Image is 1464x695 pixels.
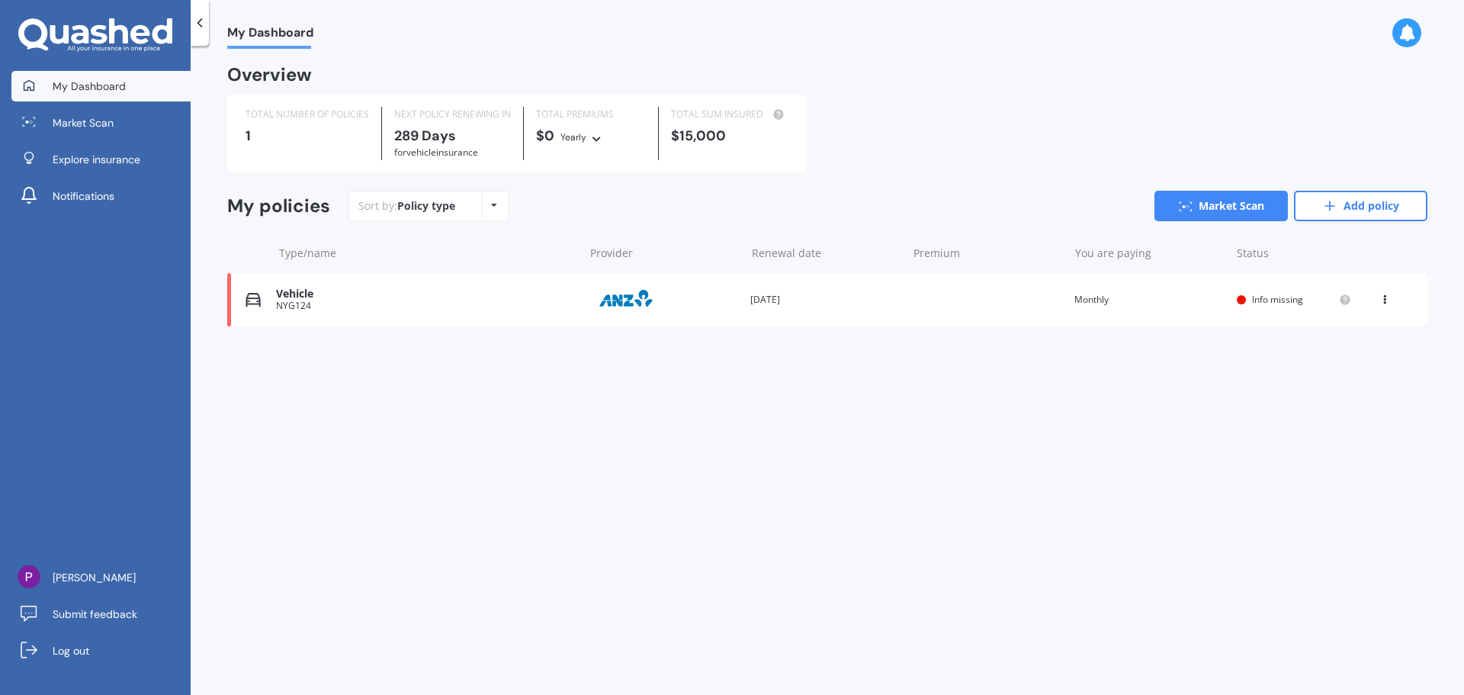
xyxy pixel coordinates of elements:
div: Premium [913,246,1063,261]
div: My policies [227,195,330,217]
div: NEXT POLICY RENEWING IN [394,107,511,122]
div: Policy type [397,198,455,214]
a: Market Scan [1154,191,1288,221]
div: Monthly [1074,292,1225,307]
a: Explore insurance [11,144,191,175]
span: Info missing [1252,293,1303,306]
div: Vehicle [276,288,576,301]
div: Overview [227,67,312,82]
div: Provider [590,246,740,261]
div: $15,000 [671,128,788,143]
div: TOTAL PREMIUMS [536,107,646,122]
span: My Dashboard [227,25,313,46]
span: [PERSON_NAME] [53,570,136,585]
img: Vehicle [246,292,261,307]
span: Submit feedback [53,607,137,622]
div: NYG124 [276,301,576,311]
div: Type/name [279,246,578,261]
div: You are paying [1075,246,1225,261]
a: Log out [11,635,191,666]
div: [DATE] [750,292,901,307]
div: 1 [246,128,369,143]
a: Market Scan [11,108,191,138]
span: My Dashboard [53,79,126,94]
span: Notifications [53,188,114,204]
div: Sort by: [358,198,455,214]
span: Log out [53,643,89,658]
div: Yearly [560,130,586,145]
img: ANZ [588,285,664,314]
a: [PERSON_NAME] [11,562,191,593]
span: Market Scan [53,115,114,130]
a: Submit feedback [11,599,191,629]
a: Notifications [11,181,191,211]
div: TOTAL SUM INSURED [671,107,788,122]
a: Add policy [1294,191,1427,221]
a: My Dashboard [11,71,191,101]
img: photo.jpg [18,565,40,588]
div: $0 [536,128,646,145]
div: Status [1237,246,1351,261]
div: TOTAL NUMBER OF POLICIES [246,107,369,122]
div: Renewal date [752,246,901,261]
span: Explore insurance [53,152,140,167]
span: for Vehicle insurance [394,146,478,159]
b: 289 Days [394,127,456,145]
